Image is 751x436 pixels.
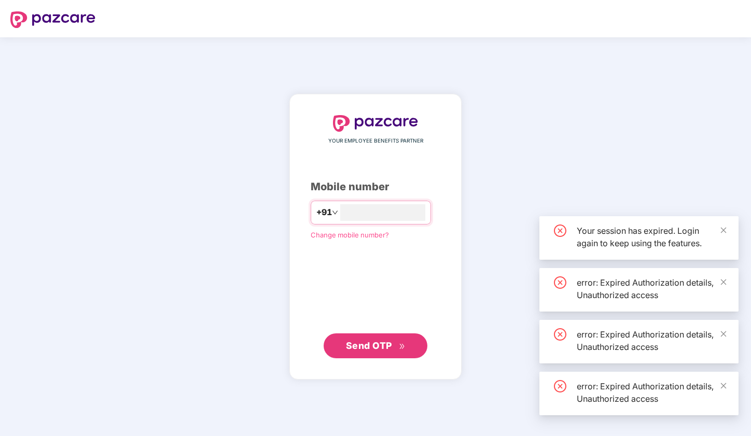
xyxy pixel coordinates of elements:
span: close-circle [554,328,566,341]
span: close [720,330,727,337]
span: close-circle [554,380,566,392]
div: Mobile number [311,179,440,195]
a: Change mobile number? [311,231,389,239]
div: error: Expired Authorization details, Unauthorized access [577,328,726,353]
span: down [332,209,338,216]
span: close-circle [554,276,566,289]
div: Your session has expired. Login again to keep using the features. [577,224,726,249]
span: close [720,382,727,389]
div: error: Expired Authorization details, Unauthorized access [577,276,726,301]
span: Send OTP [346,340,392,351]
span: YOUR EMPLOYEE BENEFITS PARTNER [328,137,423,145]
span: close-circle [554,224,566,237]
span: +91 [316,206,332,219]
span: close [720,278,727,286]
img: logo [333,115,418,132]
span: close [720,227,727,234]
div: error: Expired Authorization details, Unauthorized access [577,380,726,405]
button: Send OTPdouble-right [324,333,427,358]
img: logo [10,11,95,28]
span: double-right [399,343,406,350]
